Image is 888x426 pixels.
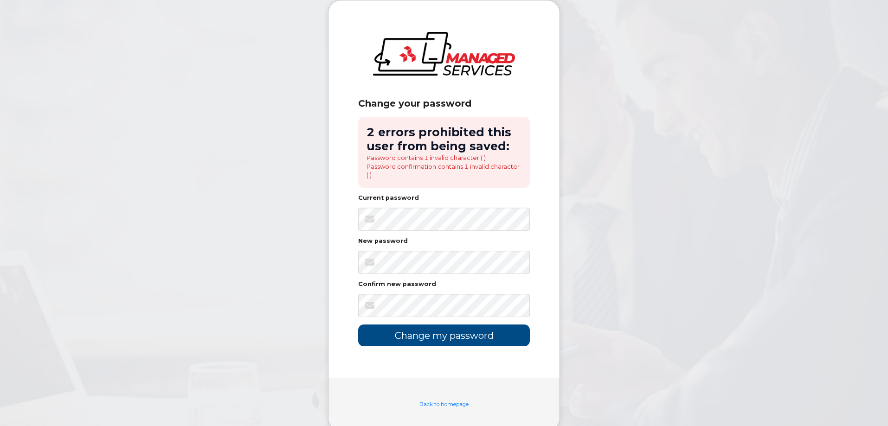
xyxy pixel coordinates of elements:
[367,125,521,153] h2: 2 errors prohibited this user from being saved:
[358,238,408,244] label: New password
[358,324,530,346] input: Change my password
[358,195,419,201] label: Current password
[367,153,521,162] li: Password contains 1 invalid character ( )
[373,32,515,76] img: logo-large.png
[419,401,469,407] a: Back to homepage
[358,281,436,287] label: Confirm new password
[367,162,521,179] li: Password confirmation contains 1 invalid character ( )
[358,98,530,109] div: Change your password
